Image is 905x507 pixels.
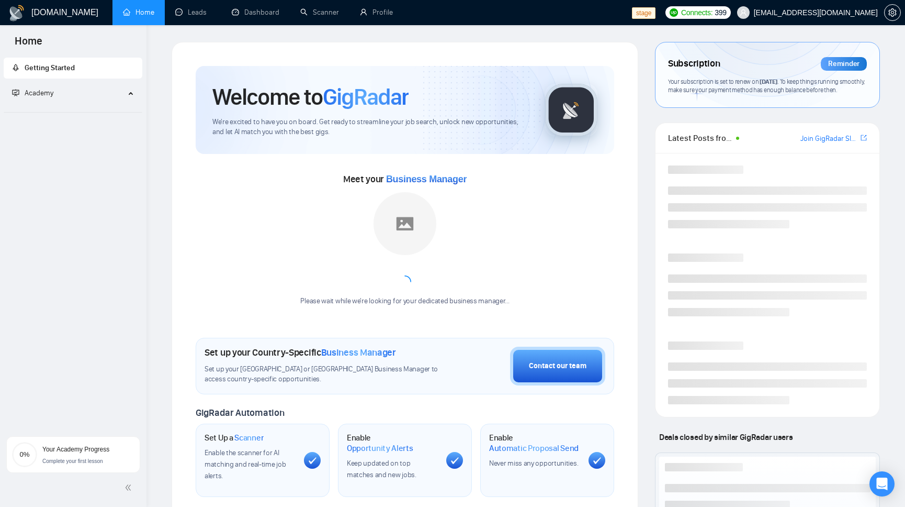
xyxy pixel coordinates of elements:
span: loading [396,273,414,291]
span: Business Manager [321,347,396,358]
span: Academy [25,89,53,97]
span: Meet your [343,173,467,185]
span: stage [632,7,655,19]
a: dashboardDashboard [232,8,279,17]
h1: Set Up a [205,433,264,443]
span: Scanner [234,433,264,443]
span: [DATE] [760,78,777,85]
span: GigRadar [323,83,409,111]
span: 399 [715,7,726,18]
span: fund-projection-screen [12,89,19,96]
li: Getting Started [4,58,142,79]
span: Automatic Proposal Send [489,443,579,454]
span: Opportunity Alerts [347,443,413,454]
a: messageLeads [175,8,211,17]
li: Academy Homepage [4,108,142,115]
a: userProfile [360,8,393,17]
span: Getting Started [25,63,75,72]
span: double-left [125,482,135,493]
span: Subscription [668,55,720,73]
h1: Set up your Country-Specific [205,347,396,358]
span: Never miss any opportunities. [489,459,578,468]
a: setting [884,8,901,17]
h1: Enable [347,433,438,453]
h1: Enable [489,433,580,453]
span: We're excited to have you on board. Get ready to streamline your job search, unlock new opportuni... [212,117,528,137]
img: placeholder.png [374,192,436,255]
img: upwork-logo.png [670,8,678,17]
span: Connects: [681,7,712,18]
button: Contact our team [510,347,605,385]
span: rocket [12,64,19,71]
span: Deals closed by similar GigRadar users [655,428,797,446]
span: Enable the scanner for AI matching and real-time job alerts. [205,448,286,480]
span: GigRadar Automation [196,407,284,418]
span: Academy [12,89,53,97]
a: Join GigRadar Slack Community [800,133,858,145]
div: Contact our team [529,360,586,372]
div: Open Intercom Messenger [869,471,895,497]
div: Please wait while we're looking for your dedicated business manager... [294,296,515,306]
span: Your Academy Progress [42,446,109,453]
span: 0% [12,451,37,458]
span: Set up your [GEOGRAPHIC_DATA] or [GEOGRAPHIC_DATA] Business Manager to access country-specific op... [205,365,445,384]
a: homeHome [123,8,154,17]
div: Reminder [821,57,867,71]
span: export [861,134,867,142]
span: user [740,9,747,16]
img: logo [8,5,25,21]
span: Latest Posts from the GigRadar Community [668,131,733,145]
h1: Welcome to [212,83,409,111]
a: searchScanner [300,8,339,17]
span: Business Manager [386,174,467,184]
span: Home [6,34,51,56]
span: Your subscription is set to renew on . To keep things running smoothly, make sure your payment me... [668,78,865,94]
span: Keep updated on top matches and new jobs. [347,459,416,479]
img: gigradar-logo.png [545,84,597,136]
span: Complete your first lesson [42,458,103,464]
button: setting [884,4,901,21]
a: export [861,133,867,143]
